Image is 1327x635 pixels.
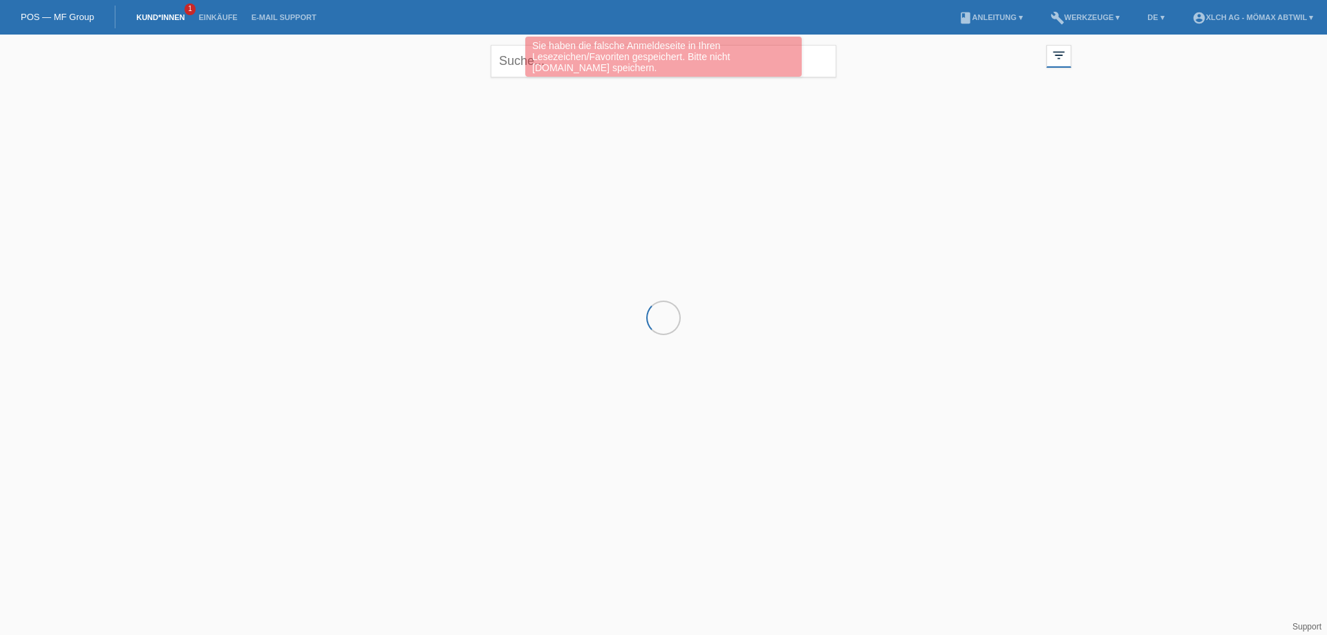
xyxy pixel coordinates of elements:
span: 1 [185,3,196,15]
i: book [959,11,972,25]
a: Kund*innen [129,13,191,21]
a: Einkäufe [191,13,244,21]
a: bookAnleitung ▾ [952,13,1030,21]
i: account_circle [1192,11,1206,25]
i: build [1051,11,1064,25]
a: account_circleXLCH AG - Mömax Abtwil ▾ [1185,13,1320,21]
div: Sie haben die falsche Anmeldeseite in Ihren Lesezeichen/Favoriten gespeichert. Bitte nicht [DOMAI... [525,37,802,77]
a: Support [1292,622,1321,632]
a: E-Mail Support [245,13,323,21]
a: POS — MF Group [21,12,94,22]
a: DE ▾ [1140,13,1171,21]
a: buildWerkzeuge ▾ [1044,13,1127,21]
